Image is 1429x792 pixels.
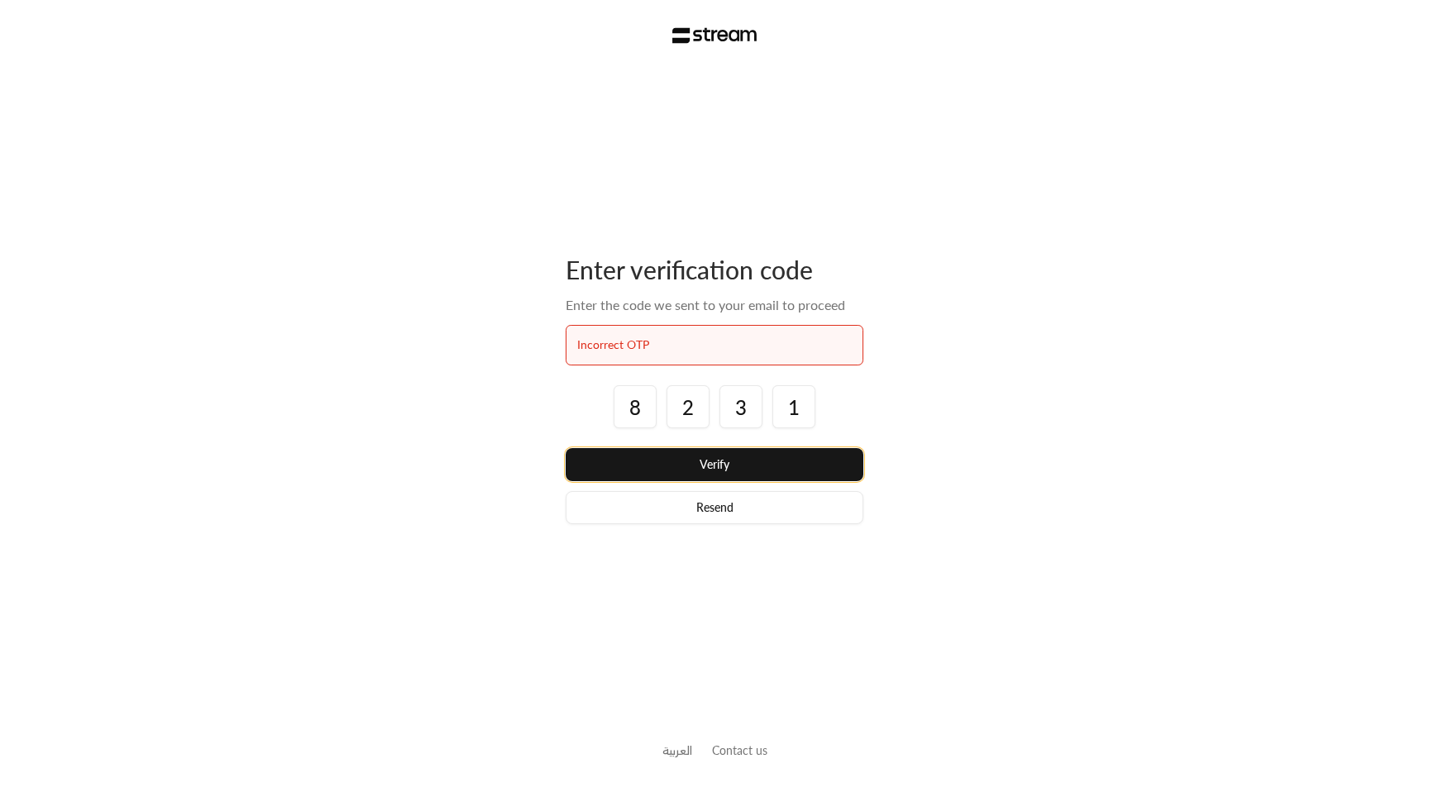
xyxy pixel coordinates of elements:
[566,295,863,315] div: Enter the code we sent to your email to proceed
[712,743,767,757] a: Contact us
[672,27,758,44] img: Stream Logo
[566,448,863,481] button: Verify
[566,254,863,285] div: Enter verification code
[566,491,863,524] button: Resend
[577,336,852,354] div: Incorrect OTP
[712,742,767,759] button: Contact us
[662,735,692,766] a: العربية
